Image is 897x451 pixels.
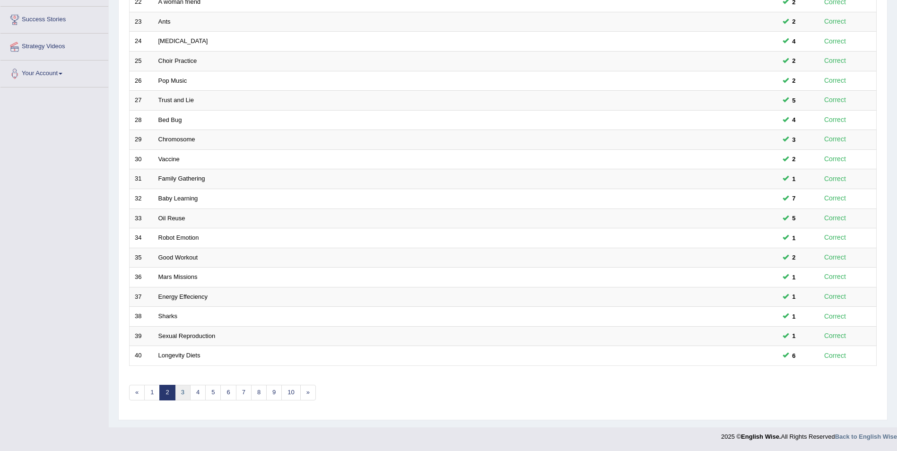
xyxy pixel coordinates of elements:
div: Correct [820,154,850,165]
a: Back to English Wise [835,433,897,440]
span: You can still take this question [789,351,800,361]
div: Correct [820,252,850,263]
span: You can still take this question [789,312,800,321]
a: Energy Effeciency [158,293,208,300]
a: « [129,385,145,400]
div: Correct [820,330,850,341]
td: 31 [130,169,153,189]
span: You can still take this question [789,115,800,125]
td: 36 [130,268,153,287]
span: You can still take this question [789,17,800,26]
a: [MEDICAL_DATA] [158,37,208,44]
div: Correct [820,291,850,302]
span: You can still take this question [789,252,800,262]
a: Choir Practice [158,57,197,64]
div: 2025 © All Rights Reserved [721,427,897,441]
td: 33 [130,208,153,228]
a: Your Account [0,61,108,84]
div: Correct [820,95,850,105]
td: 37 [130,287,153,307]
a: 9 [266,385,282,400]
td: 34 [130,228,153,248]
a: Success Stories [0,7,108,30]
div: Correct [820,173,850,184]
td: 30 [130,149,153,169]
td: 27 [130,91,153,111]
div: Correct [820,193,850,204]
span: You can still take this question [789,331,800,341]
div: Correct [820,55,850,66]
div: Correct [820,16,850,27]
a: Family Gathering [158,175,205,182]
span: You can still take this question [789,76,800,86]
span: You can still take this question [789,193,800,203]
a: 8 [251,385,267,400]
a: Pop Music [158,77,187,84]
div: Correct [820,311,850,322]
span: You can still take this question [789,135,800,145]
a: Oil Reuse [158,215,185,222]
span: You can still take this question [789,56,800,66]
a: 5 [205,385,221,400]
a: 10 [281,385,300,400]
a: Mars Missions [158,273,198,280]
span: You can still take this question [789,174,800,184]
div: Correct [820,232,850,243]
div: Correct [820,75,850,86]
a: Strategy Videos [0,34,108,57]
td: 23 [130,12,153,32]
td: 32 [130,189,153,208]
a: 2 [159,385,175,400]
td: 38 [130,307,153,327]
td: 25 [130,52,153,71]
a: Longevity Diets [158,352,200,359]
a: Robot Emotion [158,234,199,241]
div: Correct [820,271,850,282]
span: You can still take this question [789,292,800,302]
span: You can still take this question [789,95,800,105]
a: Sharks [158,312,177,320]
a: » [300,385,316,400]
a: Sexual Reproduction [158,332,216,339]
a: 1 [144,385,160,400]
span: You can still take this question [789,233,800,243]
a: Ants [158,18,171,25]
div: Correct [820,213,850,224]
td: 39 [130,326,153,346]
a: 3 [175,385,191,400]
span: You can still take this question [789,213,800,223]
a: Bed Bug [158,116,182,123]
a: Vaccine [158,156,180,163]
div: Correct [820,114,850,125]
td: 26 [130,71,153,91]
strong: English Wise. [741,433,781,440]
a: Trust and Lie [158,96,194,104]
td: 35 [130,248,153,268]
td: 29 [130,130,153,150]
td: 28 [130,110,153,130]
a: Baby Learning [158,195,198,202]
div: Correct [820,36,850,47]
a: Good Workout [158,254,198,261]
a: 6 [220,385,236,400]
span: You can still take this question [789,36,800,46]
div: Correct [820,134,850,145]
div: Correct [820,350,850,361]
a: 7 [236,385,252,400]
span: You can still take this question [789,154,800,164]
td: 24 [130,32,153,52]
span: You can still take this question [789,272,800,282]
td: 40 [130,346,153,366]
a: 4 [190,385,206,400]
a: Chromosome [158,136,195,143]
